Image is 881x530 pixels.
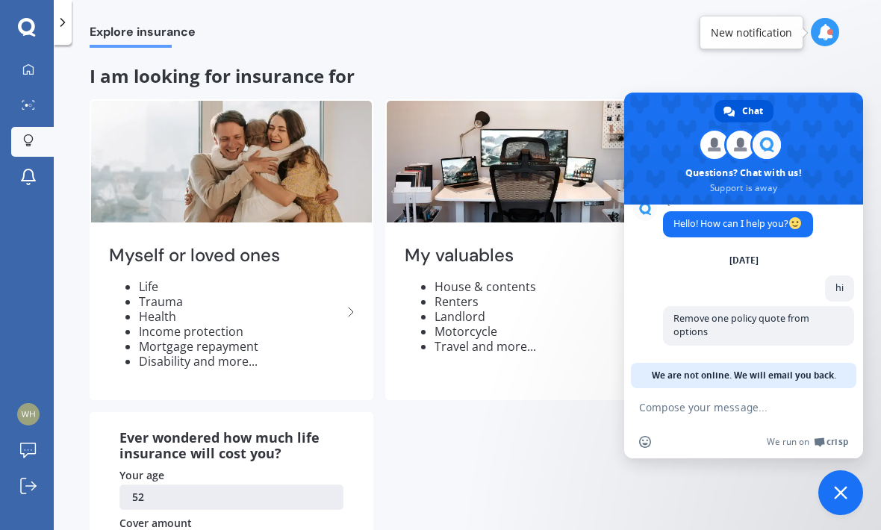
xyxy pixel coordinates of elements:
[673,217,803,230] span: Hello! How can I help you?
[652,363,836,388] span: We are not online. We will email you back.
[835,281,844,294] span: hi
[139,294,342,309] li: Trauma
[715,100,773,122] div: Chat
[91,101,372,222] img: Myself or loved ones
[639,401,815,414] textarea: Compose your message...
[742,100,763,122] span: Chat
[826,436,848,448] span: Crisp
[435,309,638,324] li: Landlord
[673,312,809,338] span: Remove one policy quote from options
[729,256,759,265] div: [DATE]
[17,403,40,425] img: fa593a7e39e4a0224539490190189e1e
[435,324,638,339] li: Motorcycle
[435,339,638,354] li: Travel and more...
[109,244,342,267] h2: Myself or loved ones
[90,25,196,45] span: Explore insurance
[90,63,355,88] span: I am looking for insurance for
[435,294,638,309] li: Renters
[767,436,848,448] a: We run onCrisp
[139,339,342,354] li: Mortgage repayment
[119,430,343,462] div: Ever wondered how much life insurance will cost you?
[711,25,792,40] div: New notification
[405,244,638,267] h2: My valuables
[139,279,342,294] li: Life
[818,470,863,515] div: Close chat
[639,436,651,448] span: Insert an emoji
[139,324,342,339] li: Income protection
[435,279,638,294] li: House & contents
[119,468,343,483] div: Your age
[119,484,343,510] a: 52
[139,354,342,369] li: Disability and more...
[767,436,809,448] span: We run on
[139,309,342,324] li: Health
[387,101,667,222] img: My valuables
